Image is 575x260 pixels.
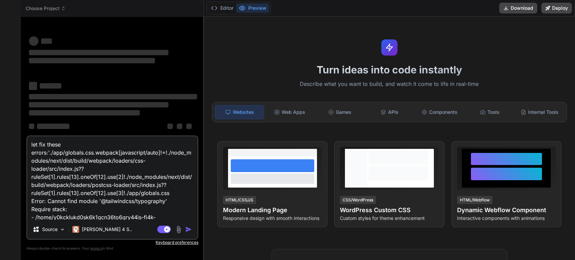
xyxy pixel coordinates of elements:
[215,105,264,119] div: Websites
[365,105,414,119] div: APIs
[515,105,564,119] div: Internal Tools
[42,226,58,233] p: Source
[186,124,192,129] span: ‌
[72,226,79,233] img: Claude 4 Sonnet
[29,110,140,116] span: ‌
[167,124,173,129] span: ‌
[315,105,364,119] div: Games
[26,240,198,245] p: Keyboard preferences
[208,80,571,89] p: Describe what you want to build, and watch it come to life in real-time
[340,215,439,222] p: Custom styles for theme enhancement
[340,205,439,215] h4: WordPress Custom CSS
[82,226,132,233] p: [PERSON_NAME] 4 S..
[340,196,376,204] div: CSS/WordPress
[457,215,556,222] p: Interactive components with animations
[499,3,537,13] button: Download
[465,105,514,119] div: Tools
[415,105,464,119] div: Components
[223,205,322,215] h4: Modern Landing Page
[41,38,52,44] span: ‌
[208,3,236,13] button: Editor
[90,246,102,250] span: privacy
[223,215,322,222] p: Responsive design with smooth interactions
[40,83,61,89] span: ‌
[29,36,38,46] span: ‌
[29,102,168,107] span: ‌
[185,226,192,233] img: icon
[29,58,155,63] span: ‌
[457,205,556,215] h4: Dynamic Webflow Component
[29,82,37,90] span: ‌
[223,196,256,204] div: HTML/CSS/JS
[29,94,197,99] span: ‌
[236,3,269,13] button: Preview
[37,124,69,129] span: ‌
[541,3,572,13] button: Deploy
[26,5,66,12] span: Choose Project
[60,227,65,232] img: Pick Models
[457,196,492,204] div: HTML/Webflow
[265,105,314,119] div: Web Apps
[27,136,197,220] textarea: let fix these errors:'./app/globals.css.webpack[javascript/auto]!=!./node_modules/next/dist/build...
[26,245,198,252] p: Always double-check its answers. Your in Bind
[175,226,183,233] img: attachment
[29,50,168,55] span: ‌
[177,124,182,129] span: ‌
[29,124,34,129] span: ‌
[208,64,571,76] h1: Turn ideas into code instantly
